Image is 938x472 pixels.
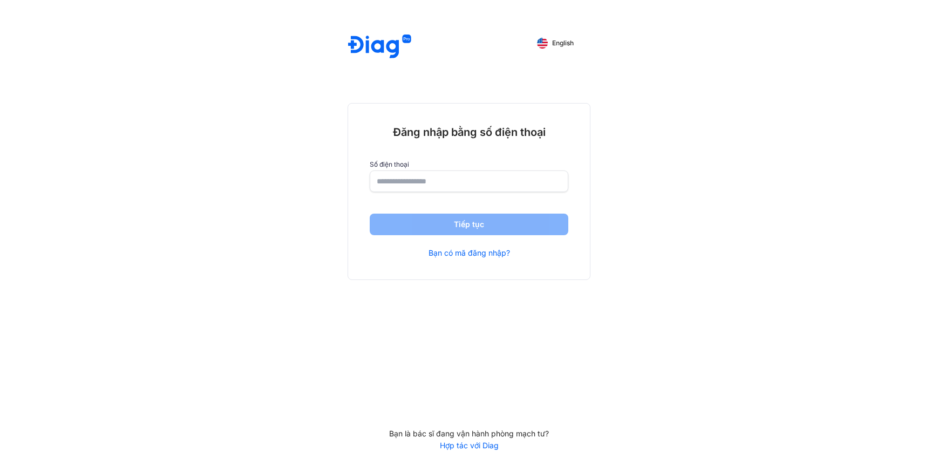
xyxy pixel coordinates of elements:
[370,214,568,235] button: Tiếp tục
[370,161,568,168] label: Số điện thoại
[429,248,510,258] a: Bạn có mã đăng nhập?
[348,441,590,450] a: Hợp tác với Diag
[370,125,568,139] div: Đăng nhập bằng số điện thoại
[348,429,590,439] div: Bạn là bác sĩ đang vận hành phòng mạch tư?
[529,35,581,52] button: English
[348,35,411,60] img: logo
[537,38,548,49] img: English
[552,39,574,47] span: English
